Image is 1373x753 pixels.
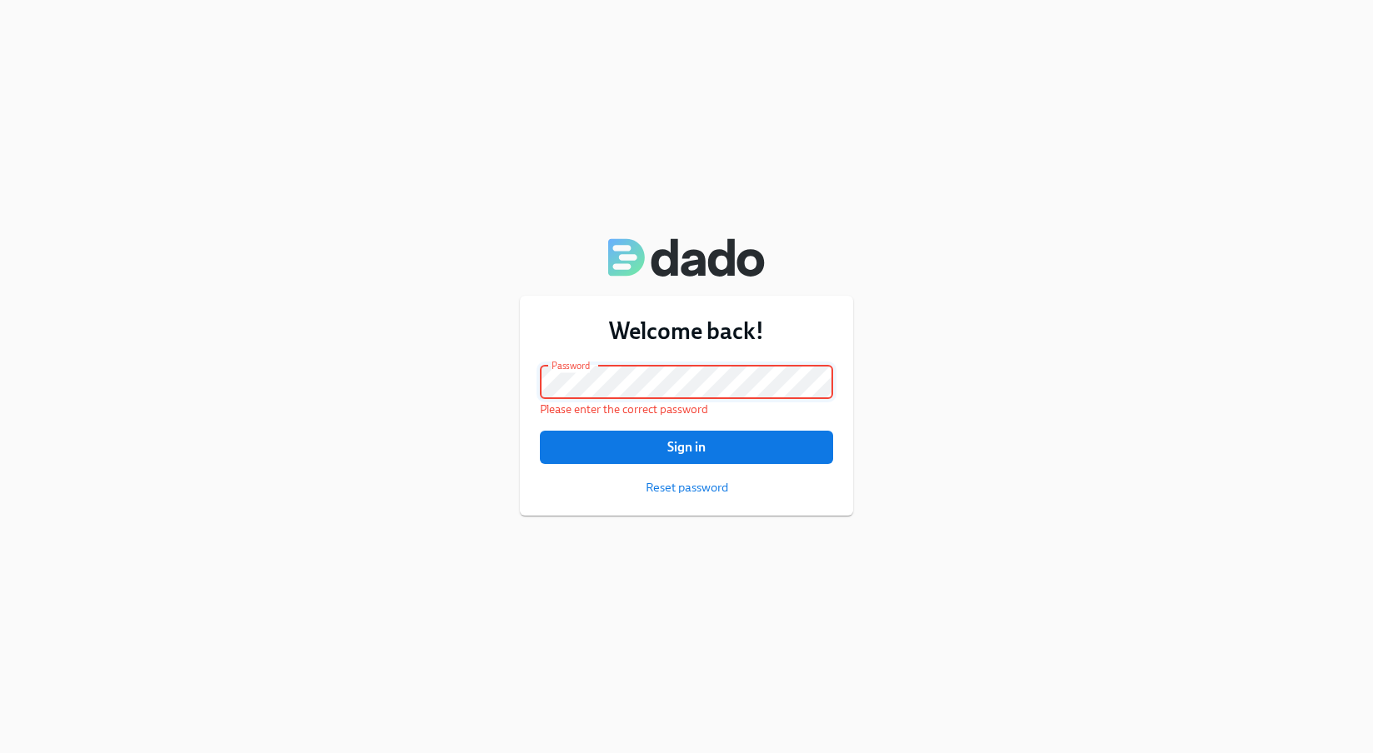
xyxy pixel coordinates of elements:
[540,316,833,346] h3: Welcome back!
[552,439,821,456] span: Sign in
[540,401,833,417] p: Please enter the correct password
[608,237,765,277] img: Dado
[646,479,728,496] button: Reset password
[540,431,833,464] button: Sign in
